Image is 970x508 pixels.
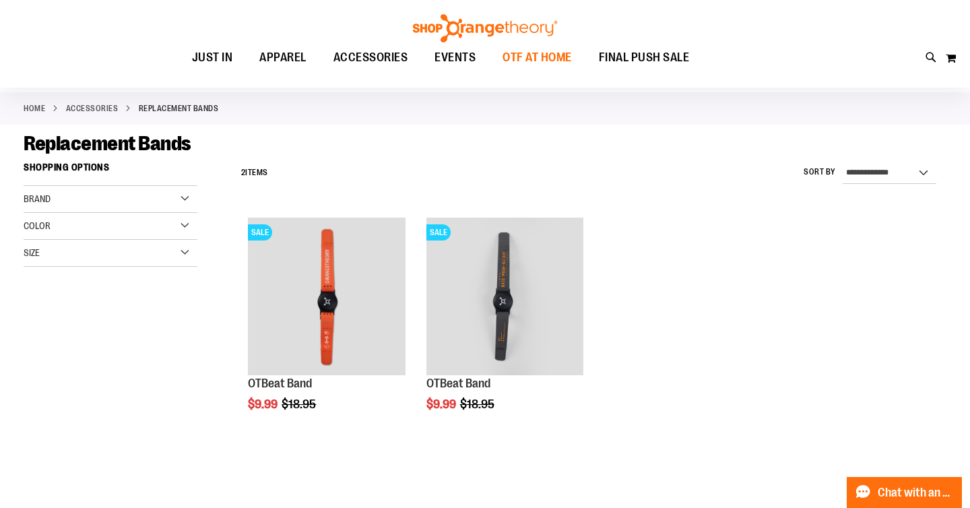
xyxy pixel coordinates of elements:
div: product [241,211,412,445]
img: OTBeat Band [248,218,406,375]
img: Shop Orangetheory [411,14,559,42]
span: 2 [241,168,246,177]
a: OTBeat BandSALE [248,218,406,377]
a: Home [24,102,45,115]
a: ACCESSORIES [66,102,119,115]
span: JUST IN [192,42,233,73]
span: $9.99 [248,398,280,411]
span: OTF AT HOME [503,42,572,73]
span: $9.99 [426,398,458,411]
strong: Replacement Bands [139,102,219,115]
a: OTBeat Band [426,377,490,390]
span: $18.95 [460,398,496,411]
span: ACCESSORIES [333,42,408,73]
span: Color [24,220,51,231]
a: OTBeat BandSALE [426,218,584,377]
span: Brand [24,193,51,204]
span: Replacement Bands [24,132,191,155]
span: Size [24,247,40,258]
strong: Shopping Options [24,156,197,186]
span: Chat with an Expert [878,486,954,499]
span: EVENTS [434,42,476,73]
span: $18.95 [282,398,318,411]
span: SALE [248,224,272,241]
span: SALE [426,224,451,241]
label: Sort By [804,166,836,178]
button: Chat with an Expert [847,477,963,508]
a: OTBeat Band [248,377,312,390]
h2: Items [241,162,268,183]
span: FINAL PUSH SALE [599,42,690,73]
img: OTBeat Band [426,218,584,375]
div: product [420,211,591,445]
span: APPAREL [259,42,306,73]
